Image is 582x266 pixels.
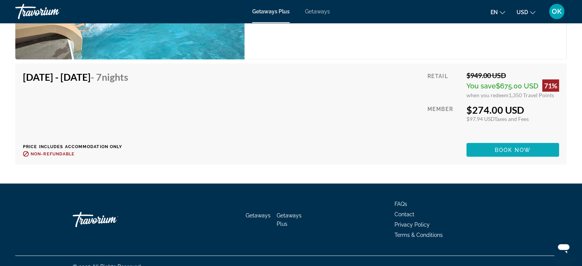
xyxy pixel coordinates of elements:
a: Getaways [246,212,271,218]
span: Non-refundable [31,151,75,156]
span: - 7 [91,71,128,82]
span: OK [552,8,562,15]
a: Getaways Plus [277,212,302,227]
a: Getaways Plus [252,8,290,15]
div: $949.00 USD [466,71,559,79]
span: Book now [495,147,531,153]
span: $675.00 USD [496,82,538,90]
a: Getaways [305,8,330,15]
a: Contact [395,211,414,217]
a: Travorium [73,208,149,231]
div: Retail [427,71,461,98]
a: Terms & Conditions [395,232,443,238]
span: USD [517,9,528,15]
div: $274.00 USD [466,104,559,115]
div: Member [427,104,461,137]
span: Nights [102,71,128,82]
span: You save [466,82,496,90]
button: User Menu [547,3,567,20]
span: Taxes and Fees [494,115,529,122]
iframe: Button to launch messaging window [551,235,576,260]
span: when you redeem [466,91,509,98]
span: 1,350 Travel Points [509,91,554,98]
button: Change language [491,7,505,18]
p: Price includes accommodation only [23,144,134,149]
button: Book now [466,143,559,157]
a: FAQs [395,201,407,207]
div: $97.94 USD [466,115,559,122]
span: en [491,9,498,15]
h4: [DATE] - [DATE] [23,71,128,82]
a: Travorium [15,2,92,21]
a: Privacy Policy [395,221,430,227]
div: 71% [542,79,559,91]
button: Change currency [517,7,535,18]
